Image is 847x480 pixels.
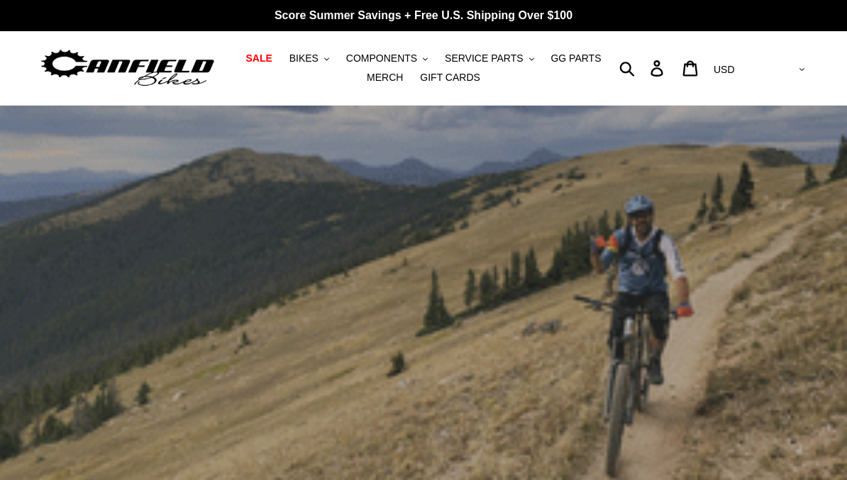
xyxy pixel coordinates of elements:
[543,49,608,68] a: GG PARTS
[289,52,319,65] span: BIKES
[413,68,487,87] a: GIFT CARDS
[367,72,403,84] span: MERCH
[420,72,480,84] span: GIFT CARDS
[39,46,216,91] img: Canfield Bikes
[282,49,336,68] button: BIKES
[346,52,417,65] span: COMPONENTS
[360,68,410,87] a: MERCH
[245,52,272,65] span: SALE
[339,49,435,68] button: COMPONENTS
[438,49,541,68] button: SERVICE PARTS
[445,52,523,65] span: SERVICE PARTS
[238,49,279,68] a: SALE
[550,52,601,65] span: GG PARTS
